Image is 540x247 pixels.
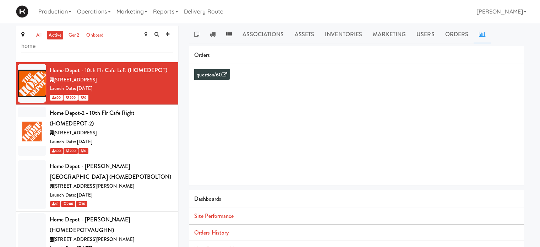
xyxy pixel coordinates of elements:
a: Orders [440,26,474,43]
input: Search site [21,40,173,53]
div: Launch Date: [DATE] [50,191,173,200]
span: 200 [61,201,75,207]
span: Dashboards [194,195,221,203]
li: Home Depot - 10th Flr Cafe Left (HOMEDEPOT)[STREET_ADDRESS]Launch Date: [DATE] 600 200 0 [16,62,178,105]
span: Orders [194,51,210,59]
a: all [34,31,43,40]
span: 10 [76,201,87,207]
img: Micromart [16,5,28,18]
a: Marketing [367,26,411,43]
a: onboard [84,31,105,40]
li: Home Depot-2 - 10th Flr Cafe Right (HOMEDEPOT-2)[STREET_ADDRESS]Launch Date: [DATE] 600 200 0 [16,105,178,158]
span: 600 [50,148,63,154]
a: Orders History [194,229,229,237]
a: question/60 [197,71,227,79]
a: Users [411,26,440,43]
span: 65 [50,201,60,207]
span: [STREET_ADDRESS] [54,129,97,136]
a: active [47,31,63,40]
div: Home Depot - [PERSON_NAME] (HOMEDEPOTVAUGHN) [50,214,173,235]
a: Assets [289,26,320,43]
div: Launch Date: [DATE] [50,138,173,146]
div: Home Depot - [PERSON_NAME][GEOGRAPHIC_DATA] (HOMEDEPOTBOLTON) [50,161,173,182]
a: gen2 [67,31,81,40]
span: 200 [64,95,77,101]
a: Associations [237,26,289,43]
li: Home Depot - [PERSON_NAME][GEOGRAPHIC_DATA] (HOMEDEPOTBOLTON)[STREET_ADDRESS][PERSON_NAME]Launch ... [16,158,178,211]
div: Home Depot-2 - 10th Flr Cafe Right (HOMEDEPOT-2) [50,108,173,129]
span: 0 [78,95,88,101]
span: 600 [50,95,63,101]
div: Launch Date: [DATE] [50,84,173,93]
div: Home Depot - 10th Flr Cafe Left (HOMEDEPOT) [50,65,173,76]
span: [STREET_ADDRESS][PERSON_NAME] [54,183,134,189]
span: 0 [78,148,88,154]
span: 200 [64,148,77,154]
a: Inventories [320,26,367,43]
span: [STREET_ADDRESS] [54,76,97,83]
span: [STREET_ADDRESS][PERSON_NAME] [54,236,134,243]
a: Site Performance [194,212,234,220]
